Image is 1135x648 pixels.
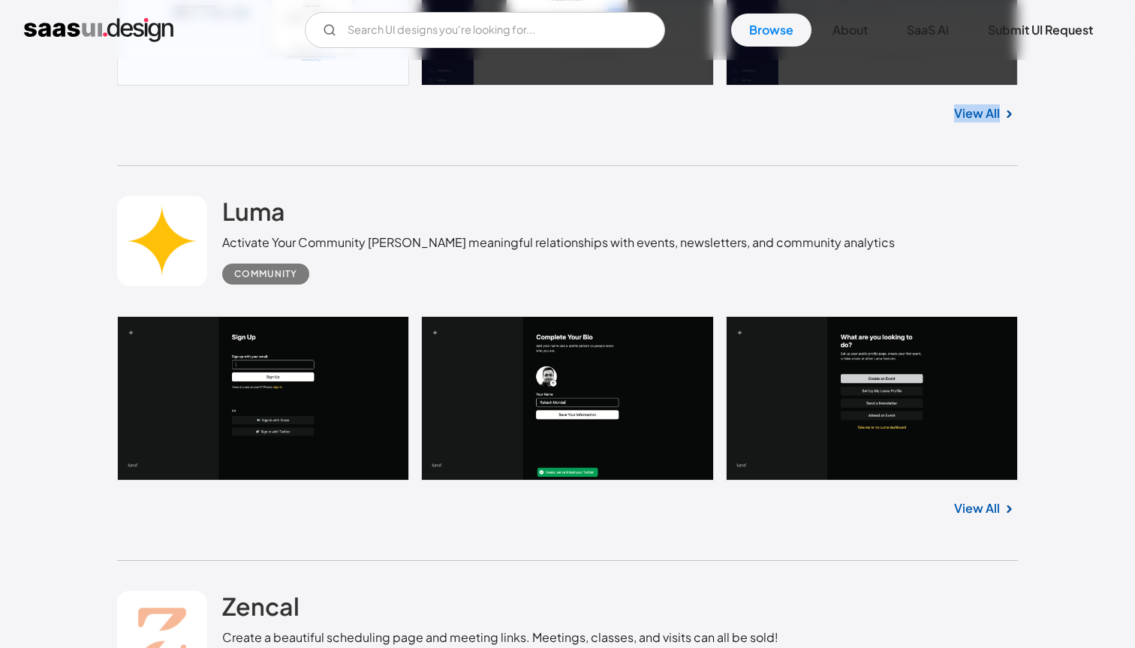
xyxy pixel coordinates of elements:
[24,18,173,42] a: home
[234,265,297,283] div: Community
[305,12,665,48] input: Search UI designs you're looking for...
[305,12,665,48] form: Email Form
[222,628,778,646] div: Create a beautiful scheduling page and meeting links. Meetings, classes, and visits can all be sold!
[222,234,895,252] div: Activate Your Community [PERSON_NAME] meaningful relationships with events, newsletters, and comm...
[954,499,1000,517] a: View All
[222,591,300,621] h2: Zencal
[731,14,811,47] a: Browse
[814,14,886,47] a: About
[889,14,967,47] a: SaaS Ai
[222,196,285,234] a: Luma
[222,591,300,628] a: Zencal
[970,14,1111,47] a: Submit UI Request
[954,104,1000,122] a: View All
[222,196,285,226] h2: Luma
